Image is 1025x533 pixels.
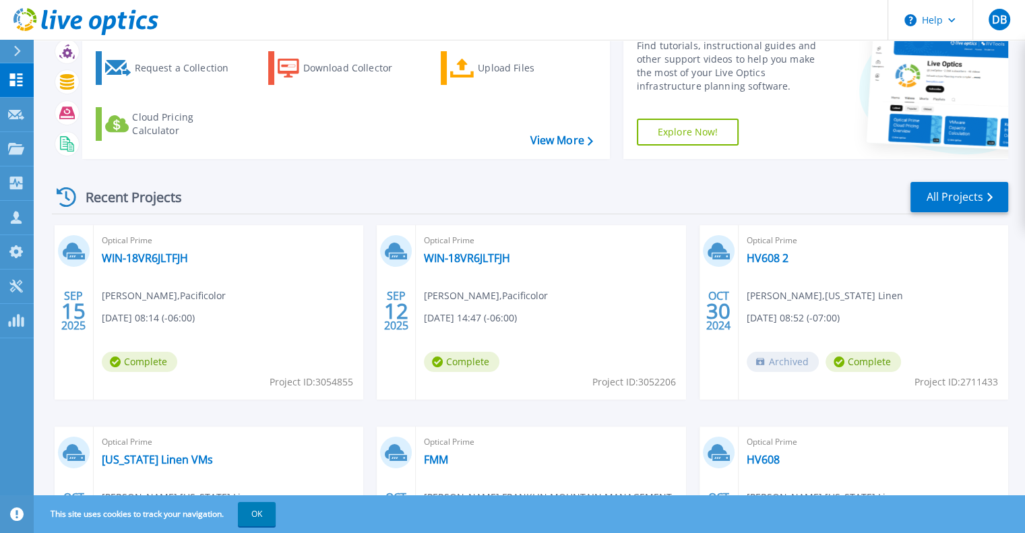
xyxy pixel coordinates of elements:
div: Upload Files [478,55,586,82]
a: Upload Files [441,51,591,85]
span: 15 [61,305,86,317]
div: Download Collector [303,55,411,82]
span: Optical Prime [747,233,1000,248]
span: [DATE] 08:52 (-07:00) [747,311,840,325]
div: Request a Collection [134,55,242,82]
a: Download Collector [268,51,418,85]
span: Project ID: 2711433 [914,375,998,389]
span: [PERSON_NAME] , [US_STATE] Linen [747,490,903,505]
span: 30 [706,305,731,317]
span: Complete [102,352,177,372]
span: Project ID: 3054855 [270,375,353,389]
a: Request a Collection [96,51,246,85]
span: This site uses cookies to track your navigation. [37,502,276,526]
span: 12 [384,305,408,317]
a: FMM [424,453,448,466]
a: Explore Now! [637,119,739,146]
div: Find tutorials, instructional guides and other support videos to help you make the most of your L... [637,39,830,93]
span: Optical Prime [424,233,677,248]
div: SEP 2025 [61,286,86,336]
span: Project ID: 3052206 [592,375,676,389]
div: Recent Projects [52,181,200,214]
span: Archived [747,352,819,372]
span: [DATE] 14:47 (-06:00) [424,311,517,325]
span: Complete [826,352,901,372]
a: Cloud Pricing Calculator [96,107,246,141]
span: Optical Prime [424,435,677,449]
span: Optical Prime [102,233,355,248]
a: HV608 [747,453,780,466]
a: All Projects [910,182,1008,212]
span: [PERSON_NAME] , Pacificolor [424,288,548,303]
a: [US_STATE] Linen VMs [102,453,213,466]
span: Optical Prime [747,435,1000,449]
a: View More [530,134,592,147]
span: [PERSON_NAME] , [US_STATE] Linen [747,288,903,303]
div: SEP 2025 [383,286,409,336]
a: WIN-18VR6JLTFJH [424,251,510,265]
span: [DATE] 08:14 (-06:00) [102,311,195,325]
button: OK [238,502,276,526]
a: HV608 2 [747,251,788,265]
div: Cloud Pricing Calculator [132,111,240,137]
span: [PERSON_NAME] , Pacificolor [102,288,226,303]
span: DB [991,14,1006,25]
a: WIN-18VR6JLTFJH [102,251,188,265]
div: OCT 2024 [706,286,731,336]
span: Complete [424,352,499,372]
span: [PERSON_NAME] , FRANKLIN MOUNTAIN MANAGEMENT [424,490,672,505]
span: [PERSON_NAME] , [US_STATE] Linen [102,490,258,505]
span: Optical Prime [102,435,355,449]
